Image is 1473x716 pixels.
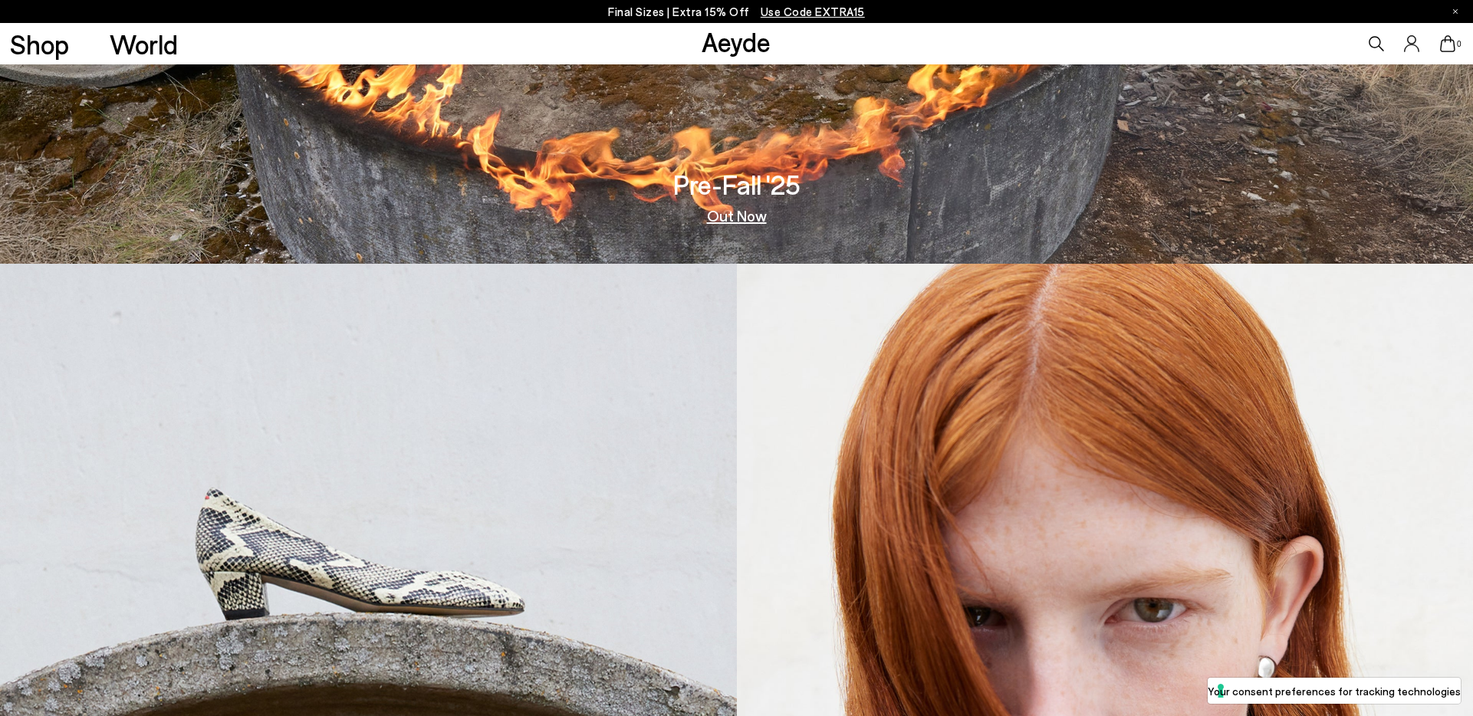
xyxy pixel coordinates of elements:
h3: Pre-Fall '25 [673,171,801,198]
label: Your consent preferences for tracking technologies [1208,683,1461,699]
a: Aeyde [702,25,771,57]
a: 0 [1440,35,1455,52]
a: Out Now [707,208,767,223]
a: World [110,31,178,57]
a: Shop [10,31,69,57]
p: Final Sizes | Extra 15% Off [608,2,865,21]
span: 0 [1455,40,1463,48]
button: Your consent preferences for tracking technologies [1208,678,1461,704]
span: Navigate to /collections/ss25-final-sizes [761,5,865,18]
